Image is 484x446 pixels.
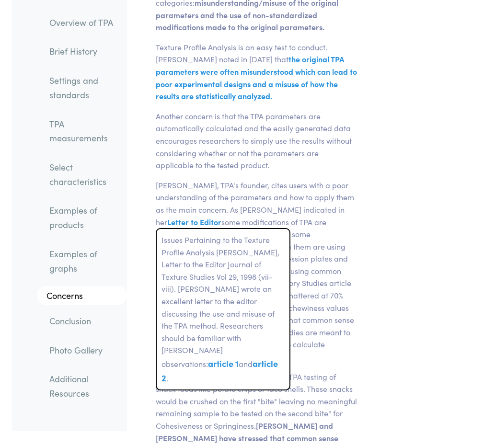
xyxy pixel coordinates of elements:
[42,156,127,192] a: Select characteristics
[42,310,127,332] a: Conclusion
[208,357,239,369] a: article 1
[156,179,357,363] p: [PERSON_NAME], TPA's founder, cites users with a poor understanding of the parameters and how to ...
[42,113,127,149] a: TPA measurements
[156,41,357,103] p: Texture Profile Analysis is an easy test to conduct. [PERSON_NAME] noted in [DATE] that
[42,11,127,34] a: Overview of TPA
[42,41,127,63] a: Brief History
[42,200,127,236] a: Examples of products
[37,286,127,305] a: Concerns
[42,339,127,361] a: Photo Gallery
[42,243,127,279] a: Examples of graphs
[156,228,290,390] span: Issues Pertaining to the Texture Profile Analysis [PERSON_NAME], Letter to the Editor Journal of ...
[42,69,127,105] a: Settings and standards
[156,110,357,172] p: Another concern is that the TPA parameters are automatically calculated and the easily generated ...
[161,357,278,384] a: article 2
[167,217,221,227] span: Letter to Editor
[42,368,127,404] a: Additional Resources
